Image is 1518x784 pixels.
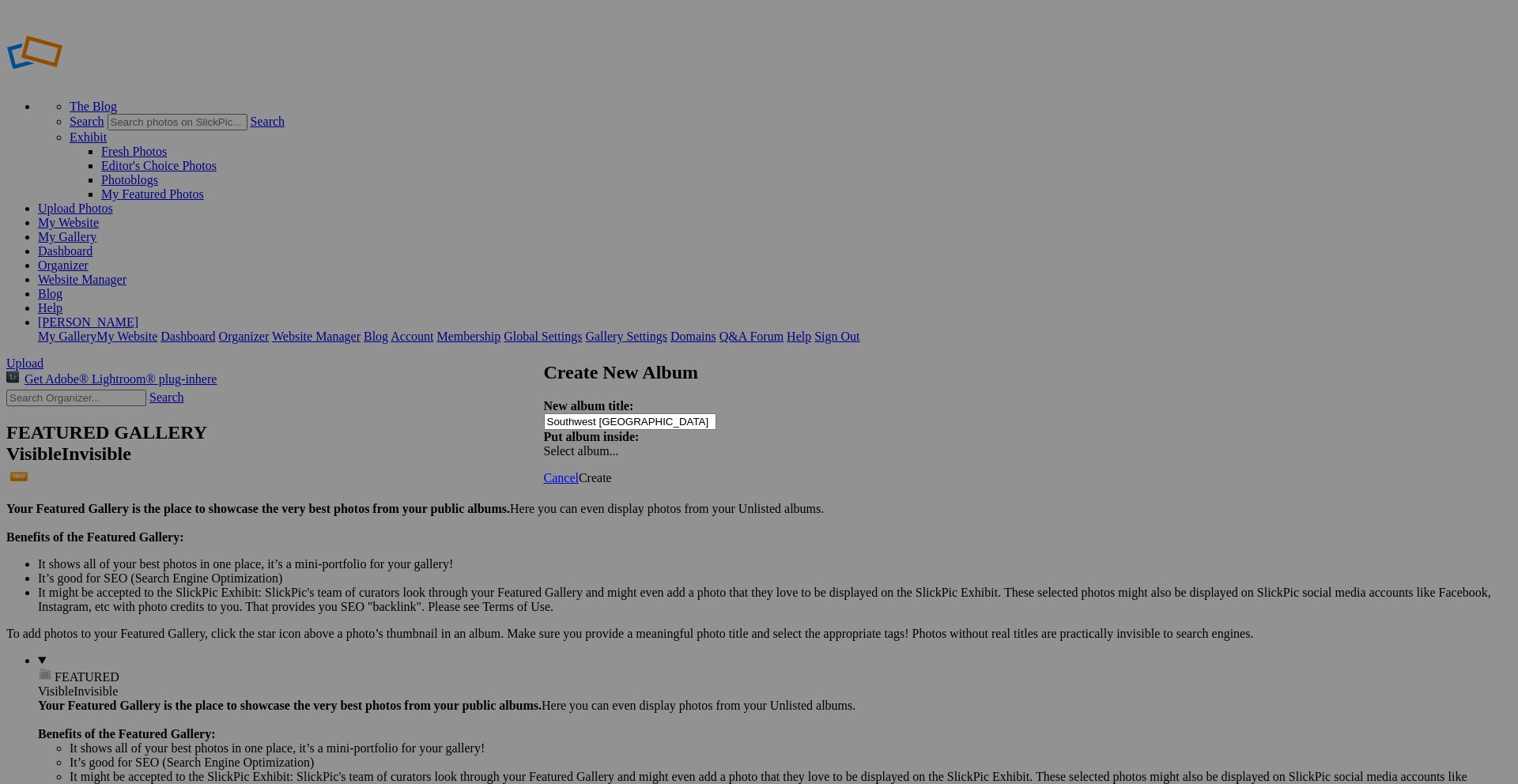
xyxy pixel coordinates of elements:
span: Create [579,471,612,484]
a: Cancel [544,471,579,484]
span: Select album... [544,444,619,458]
h2: Create New Album [544,362,963,383]
strong: Put album inside: [544,430,640,443]
strong: New album title: [544,399,634,413]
